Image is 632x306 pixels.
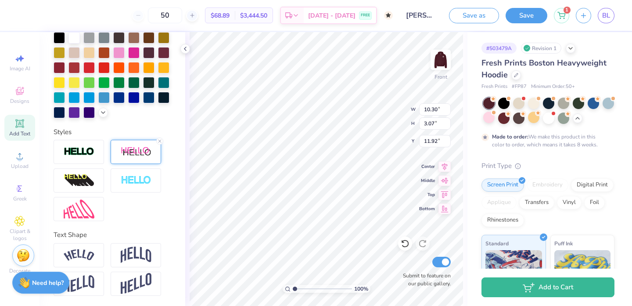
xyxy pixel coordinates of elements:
[598,8,614,23] a: BL
[531,83,575,91] span: Minimum Order: 50 +
[492,133,600,149] div: We make this product in this color to order, which means it takes 8 weeks.
[432,51,449,69] img: Front
[64,275,94,292] img: Flag
[481,58,607,80] span: Fresh Prints Boston Heavyweight Hoodie
[584,196,605,209] div: Foil
[481,277,614,297] button: Add to Cart
[121,273,151,295] img: Rise
[240,11,267,20] span: $3,444.50
[148,7,182,23] input: – –
[481,196,517,209] div: Applique
[571,178,614,192] div: Digital Print
[434,73,447,81] div: Front
[64,249,94,261] img: Arc
[521,43,561,54] div: Revision 1
[10,98,29,105] span: Designs
[485,250,542,294] img: Standard
[485,239,509,248] span: Standard
[554,250,611,294] img: Puff Ink
[308,11,355,20] span: [DATE] - [DATE]
[481,178,524,192] div: Screen Print
[398,272,451,288] label: Submit to feature on our public gallery.
[64,174,94,188] img: 3d Illusion
[512,83,527,91] span: # FP87
[419,192,435,198] span: Top
[121,146,151,157] img: Shadow
[519,196,554,209] div: Transfers
[554,239,573,248] span: Puff Ink
[399,7,442,24] input: Untitled Design
[481,161,614,171] div: Print Type
[449,8,499,23] button: Save as
[557,196,582,209] div: Vinyl
[419,178,435,184] span: Middle
[32,279,64,287] strong: Need help?
[419,206,435,212] span: Bottom
[4,228,35,242] span: Clipart & logos
[481,83,507,91] span: Fresh Prints
[354,285,368,293] span: 100 %
[481,214,524,227] div: Rhinestones
[527,178,568,192] div: Embroidery
[564,7,571,14] span: 1
[10,65,30,72] span: Image AI
[64,200,94,219] img: Free Distort
[419,164,435,170] span: Center
[506,8,547,23] button: Save
[54,127,171,137] div: Styles
[121,247,151,263] img: Arch
[11,163,29,170] span: Upload
[121,175,151,186] img: Negative Space
[9,267,30,274] span: Decorate
[13,195,27,202] span: Greek
[361,12,370,18] span: FREE
[64,147,94,157] img: Stroke
[481,43,517,54] div: # 503479A
[54,230,171,240] div: Text Shape
[492,133,528,140] strong: Made to order:
[211,11,230,20] span: $68.89
[602,11,610,21] span: BL
[9,130,30,137] span: Add Text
